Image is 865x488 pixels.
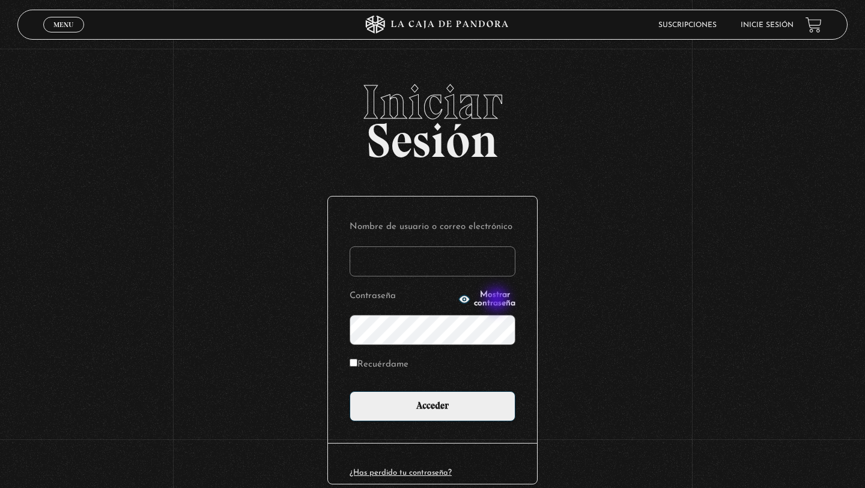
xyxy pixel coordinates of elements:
[350,218,515,237] label: Nombre de usuario o correo electrónico
[350,469,452,477] a: ¿Has perdido tu contraseña?
[350,391,515,421] input: Acceder
[350,359,357,367] input: Recuérdame
[658,22,717,29] a: Suscripciones
[50,31,78,40] span: Cerrar
[17,78,848,155] h2: Sesión
[458,291,515,308] button: Mostrar contraseña
[17,78,848,126] span: Iniciar
[741,22,794,29] a: Inicie sesión
[806,17,822,33] a: View your shopping cart
[474,291,515,308] span: Mostrar contraseña
[350,356,408,374] label: Recuérdame
[350,287,455,306] label: Contraseña
[53,21,73,28] span: Menu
